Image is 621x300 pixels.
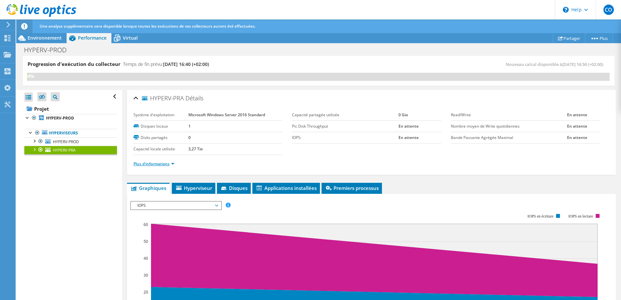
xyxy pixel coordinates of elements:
span: [DATE] 16:40 (+02:00) [163,61,209,67]
b: 1 [188,123,191,129]
span: Détails [185,94,203,102]
span: Nouveau calcul disponible à [506,61,606,67]
b: 0 [188,135,191,140]
label: Capacité locale utilisée [133,146,188,152]
span: Premiers processus [325,185,379,191]
label: Bande Passante Agrégée Maximal [451,134,567,141]
span: CO [603,5,614,15]
b: En attente [567,123,587,129]
span: Disques [220,185,247,191]
label: Disques locaux [133,123,188,130]
b: En attente [399,135,419,140]
span: [DATE] 16:50 (+02:00) [562,61,603,67]
a: HYPERV-PROD [24,114,117,122]
label: Nombre moyen de Write quotidiennes [451,123,567,130]
span: HYPERV-PROD [53,139,79,144]
a: HYPERV-PROD [24,137,117,146]
a: Plus d'informations [133,161,174,167]
a: HYPERV-PRA [24,146,117,154]
span: Une analyse supplémentaire sera disponible lorsque toutes les exécutions de vos collecteurs auron... [40,23,256,29]
span: Environnement [28,35,62,41]
b: En attente [567,112,587,118]
span: Virtual [123,35,138,41]
text: 40 [144,256,148,261]
label: Système d'exploitation [133,112,188,118]
span: HYPERV-PRA [142,95,184,102]
text: 60 [144,222,148,227]
text: IOPS en écriture [527,214,553,219]
b: Microsoft Windows Server 2016 Standard [188,112,265,118]
b: HYPERV-PROD [46,115,74,121]
span: Hyperviseur [175,185,212,191]
b: 3,27 Tio [188,146,203,152]
text: 50 [144,239,148,244]
text: 30 [144,272,148,278]
text: IOPS en lecture [568,214,593,219]
span: IOPS [134,202,218,209]
label: Capacité partagée utilisée [292,112,399,118]
h4: Temps de fin prévu: [123,61,209,68]
a: Projet [24,104,117,114]
svg: \n [563,7,569,13]
label: Disks partagés [133,134,188,141]
b: En attente [567,135,587,140]
span: Performance [78,35,107,41]
label: Read/Write [451,112,567,118]
span: HYPERV-PRA [53,147,76,153]
label: IOPS: [292,134,399,141]
text: 20 [144,289,148,295]
a: Plus [585,33,613,43]
label: Pic Disk Throughput [292,123,399,130]
a: Partager [553,33,585,43]
b: 0 Gio [399,112,408,118]
span: Graphiques [130,185,166,191]
span: Applications installées [256,185,317,191]
h1: HYPERV-PROD [21,46,77,54]
a: Hyperviseurs [24,129,117,137]
b: En attente [399,123,419,129]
